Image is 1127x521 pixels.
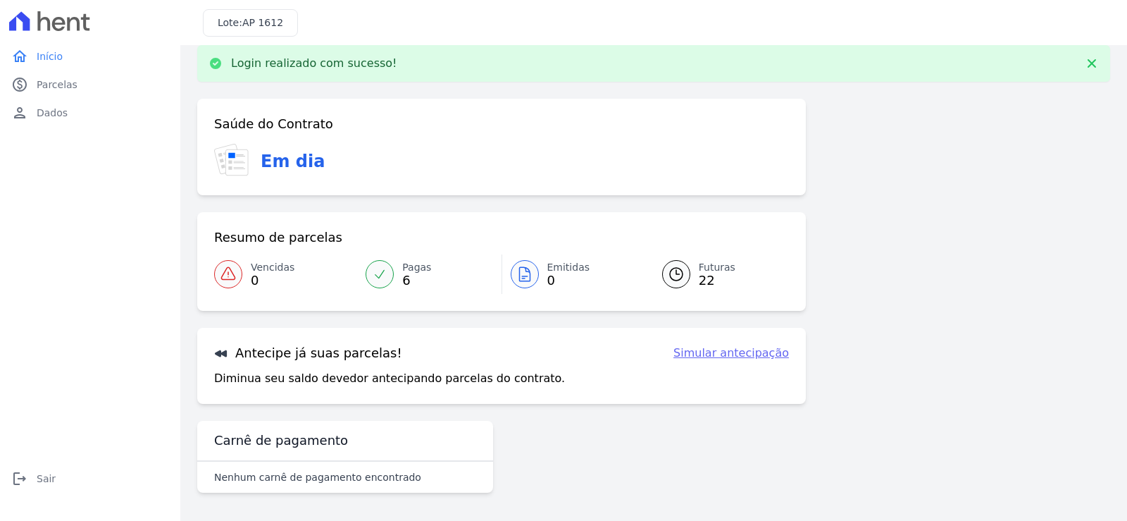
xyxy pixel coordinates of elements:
[251,275,294,286] span: 0
[11,470,28,487] i: logout
[37,106,68,120] span: Dados
[37,472,56,486] span: Sair
[261,149,325,174] h3: Em dia
[402,260,431,275] span: Pagas
[214,470,421,484] p: Nenhum carnê de pagamento encontrado
[214,255,357,294] a: Vencidas 0
[6,71,175,99] a: paidParcelas
[699,260,735,275] span: Futuras
[231,56,397,71] p: Login realizado com sucesso!
[214,229,342,246] h3: Resumo de parcelas
[357,255,501,294] a: Pagas 6
[502,255,645,294] a: Emitidas 0
[11,104,28,121] i: person
[6,465,175,493] a: logoutSair
[11,48,28,65] i: home
[214,432,348,449] h3: Carnê de pagamento
[251,260,294,275] span: Vencidas
[11,76,28,93] i: paid
[6,99,175,127] a: personDados
[402,275,431,286] span: 6
[214,370,565,387] p: Diminua seu saldo devedor antecipando parcelas do contrato.
[547,275,590,286] span: 0
[37,49,63,63] span: Início
[214,345,402,362] h3: Antecipe já suas parcelas!
[37,78,77,92] span: Parcelas
[6,42,175,71] a: homeInício
[699,275,735,286] span: 22
[547,260,590,275] span: Emitidas
[673,345,789,362] a: Simular antecipação
[645,255,789,294] a: Futuras 22
[214,116,333,133] h3: Saúde do Contrato
[242,17,283,28] span: AP 1612
[218,16,283,30] h3: Lote:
